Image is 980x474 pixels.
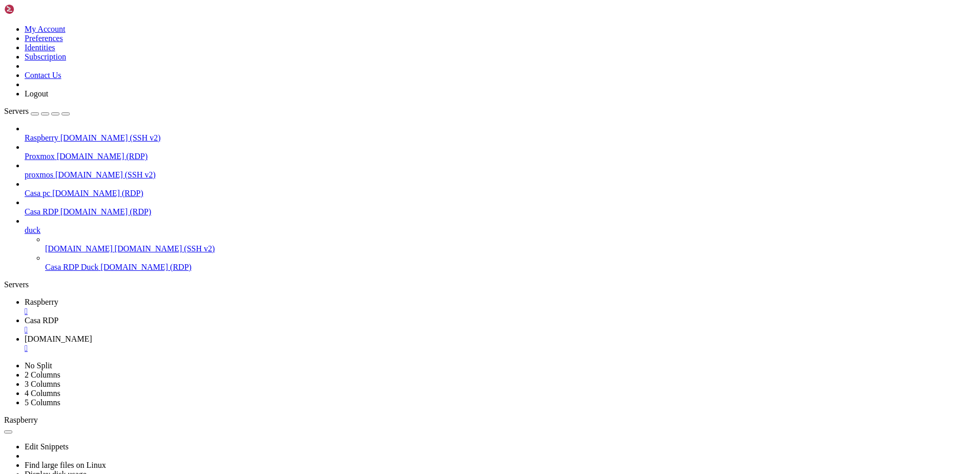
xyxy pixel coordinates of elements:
x-row: send_telegram "$MSG" [4,370,847,379]
span: Casa RDP [25,316,58,325]
x-row: else [4,126,847,135]
x-row: fi [4,161,847,170]
a: wolftorawolf.duckdns.org [25,334,976,353]
x-row: MSG+=" Dominio: ${DUCKDNS_DOMAIN}.[DOMAIN_NAME]"$'\n'" Resultado DuckDNS: ${UPDATE_RESULT}" [4,335,847,344]
img: Shellngn [4,4,63,14]
a: Find large files on Linux [25,461,106,469]
span: [DOMAIN_NAME] (RDP) [57,152,148,161]
x-row: CHANGED=true [4,74,847,83]
span: Raspberry [25,298,58,306]
a:  [25,307,976,316]
a: proxmos [DOMAIN_NAME] (SSH v2) [25,170,976,180]
a: 5 Columns [25,398,60,407]
span: [DOMAIN_NAME] [45,244,113,253]
x-row: # Si no hubo cambios, salir silencioso [4,231,847,240]
x-row: fi [4,196,847,205]
x-row: if [[ -z "$LAST_IPV6" ]]; then [4,91,847,100]
a: Casa RDP [DOMAIN_NAME] (RDP) [25,207,976,216]
span: [DOMAIN_NAME] (RDP) [100,263,191,271]
x-row: [[ -f "$IPV6_FILE" ]] && LAST_IPV6="$(cat "$IPV6_FILE")" [4,22,847,30]
a: Casa pc [DOMAIN_NAME] (RDP) [25,189,976,198]
a: [DOMAIN_NAME] [DOMAIN_NAME] (SSH v2) [45,244,976,253]
x-row: UPDATE_RESULT="$(update_duckdns "$NEW_IPV4" "$NEW_IPV6" || echo 'update_error')" [4,318,847,327]
x-row: fi [4,179,847,187]
span: proxmos [25,170,53,179]
a: Contact Us [25,71,62,80]
li: Casa RDP [DOMAIN_NAME] (RDP) [25,198,976,216]
a: 4 Columns [25,389,60,398]
span: Casa RDP [25,207,58,216]
span: [DOMAIN_NAME] (SSH v2) [55,170,156,179]
x-row: echo "$NEW_IPV6" > "$IPV6_FILE" [4,56,847,65]
span: 🌏 [29,335,37,344]
a: Servers [4,107,70,115]
div: Servers [4,280,976,289]
a: Casa RDP Duck [DOMAIN_NAME] (RDP) [45,263,976,272]
a: Subscription [25,52,66,61]
span: Raspberry [25,133,58,142]
a:  [25,325,976,334]
span: Proxmox [25,152,55,161]
span: 🌐 [29,109,37,117]
a: duck [25,226,976,235]
a: Edit Snippets [25,442,69,451]
a:  [25,344,976,353]
a: Proxmox [DOMAIN_NAME] (RDP) [25,152,976,161]
span: [DOMAIN_NAME] [25,334,92,343]
x-row: MSG+=" [4,144,847,152]
li: Raspberry [DOMAIN_NAME] (SSH v2) [25,124,976,143]
div: (30, 45) [134,397,138,405]
a: My Account [25,25,66,33]
span: Casa RDP Duck [45,263,98,271]
span: [DOMAIN_NAME] (SSH v2) [60,133,161,142]
a: Identities [25,43,55,52]
a: Raspberry [25,298,976,316]
a: No Split [25,361,52,370]
a: Preferences [25,34,63,43]
span: 🧾 [230,335,239,344]
li: Proxmox [DOMAIN_NAME] (RDP) [25,143,976,161]
x-row: MSG+=" IPv6 inicial: ${NEW_IPV6}"$'\n' [4,109,847,117]
li: duck [25,216,976,272]
span: [DOMAIN_NAME] (SSH v2) [115,244,215,253]
x-row: exit 0 [4,266,847,274]
a: Raspberry [DOMAIN_NAME] (SSH v2) [25,133,976,143]
span: Raspberry [4,416,38,424]
div: (0, 1) [4,13,8,22]
x-row: Connecting [DOMAIN_NAME]... [4,4,847,13]
x-row: if [[ "$NEW_IPV6" != "$LAST_IPV6" ]]; then [4,39,847,48]
span: [DOMAIN_NAME] (RDP) [52,189,143,197]
li: Casa pc [DOMAIN_NAME] (RDP) [25,180,976,198]
span: Casa pc [25,189,50,197]
span: Servers [4,107,29,115]
a: 3 Columns [25,380,60,388]
x-row: if [[ "$CHANGED" != true ]]; then [4,248,847,257]
x-row: fi [4,283,847,292]
li: proxmos [DOMAIN_NAME] (SSH v2) [25,161,976,180]
span: duck [25,226,40,234]
span: IPv6 cambiada: ${LAST_IPV6} ➜ ${NEW_IPV6}"$'\n' [37,144,230,152]
a: 2 Columns [25,370,60,379]
li: Casa RDP Duck [DOMAIN_NAME] (RDP) [45,253,976,272]
span: 🔄 [29,144,37,152]
a: Casa RDP [25,316,976,334]
x-row: root@WolfTora:/home/wolftora# cat ip_config.log [4,388,847,397]
x-row: LAST_IPV6="" [4,4,847,13]
span: [DOMAIN_NAME] (RDP) [60,207,151,216]
li: [DOMAIN_NAME] [DOMAIN_NAME] (SSH v2) [45,235,976,253]
x-row: root@WolfTora:/home/wolftora# [4,397,847,405]
a: Logout [25,89,48,98]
